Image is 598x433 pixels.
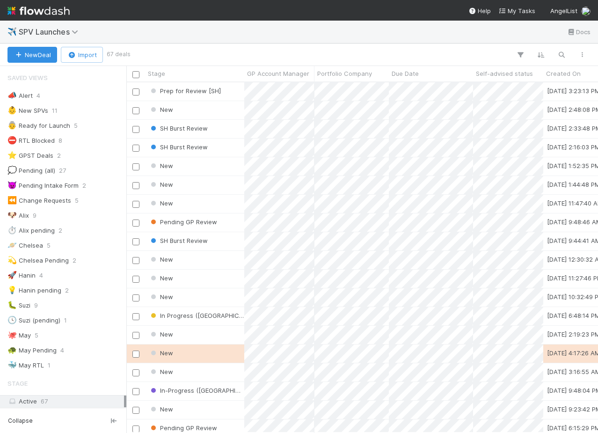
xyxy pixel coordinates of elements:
[7,315,60,326] div: Suzi (pending)
[149,311,244,320] div: In Progress ([GEOGRAPHIC_DATA])
[7,360,44,371] div: May RTL
[468,6,491,15] div: Help
[149,180,173,189] div: New
[392,69,419,78] span: Due Date
[7,271,17,279] span: 🚀
[132,407,139,414] input: Toggle Row Selected
[41,397,48,405] span: 67
[132,88,139,95] input: Toggle Row Selected
[132,332,139,339] input: Toggle Row Selected
[149,387,262,394] span: In-Progress ([GEOGRAPHIC_DATA])
[59,165,66,176] span: 27
[7,396,124,407] div: Active
[7,151,17,159] span: ⭐
[7,150,53,161] div: GPST Deals
[149,162,173,169] span: New
[36,90,40,102] span: 4
[149,161,173,170] div: New
[7,286,17,294] span: 💡
[7,47,57,63] button: NewDeal
[132,313,139,320] input: Toggle Row Selected
[7,210,29,221] div: Alix
[149,125,208,132] span: SH Burst Review
[247,69,309,78] span: GP Account Manager
[7,256,17,264] span: 💫
[132,276,139,283] input: Toggle Row Selected
[132,126,139,133] input: Toggle Row Selected
[132,220,139,227] input: Toggle Row Selected
[567,26,591,37] a: Docs
[7,90,33,102] div: Alert
[132,351,139,358] input: Toggle Row Selected
[7,241,17,249] span: 🪐
[149,255,173,264] div: New
[149,349,173,357] span: New
[57,150,61,161] span: 2
[7,345,57,356] div: May Pending
[132,426,139,433] input: Toggle Row Selected
[7,330,31,341] div: May
[546,69,581,78] span: Created On
[132,71,139,78] input: Toggle All Rows Selected
[60,345,64,356] span: 4
[149,218,217,226] span: Pending GP Review
[7,105,48,117] div: New SPVs
[7,285,61,296] div: Hanin pending
[149,217,217,227] div: Pending GP Review
[7,374,28,393] span: Stage
[75,195,79,206] span: 5
[149,237,208,244] span: SH Burst Review
[73,255,76,266] span: 2
[39,270,43,281] span: 4
[132,145,139,152] input: Toggle Row Selected
[581,7,591,16] img: avatar_18c010e4-930e-4480-823a-7726a265e9dd.png
[107,50,131,59] small: 67 deals
[149,312,261,319] span: In Progress ([GEOGRAPHIC_DATA])
[7,181,17,189] span: 👿
[149,330,173,339] div: New
[7,121,17,129] span: 👵
[149,274,173,282] span: New
[7,120,70,132] div: Ready for Launch
[7,226,17,234] span: ⏱️
[132,388,139,395] input: Toggle Row Selected
[33,210,36,221] span: 9
[148,69,165,78] span: Stage
[7,3,70,19] img: logo-inverted-e16ddd16eac7371096b0.svg
[132,369,139,376] input: Toggle Row Selected
[7,91,17,99] span: 📣
[149,198,173,208] div: New
[7,136,17,144] span: ⛔
[7,106,17,114] span: 👶
[149,273,173,283] div: New
[7,225,55,236] div: Alix pending
[149,386,244,395] div: In-Progress ([GEOGRAPHIC_DATA])
[7,346,17,354] span: 🐢
[65,285,69,296] span: 2
[149,367,173,376] div: New
[149,236,208,245] div: SH Burst Review
[7,135,55,147] div: RTL Blocked
[149,423,217,433] div: Pending GP Review
[48,360,51,371] span: 1
[149,404,173,414] div: New
[149,105,173,114] div: New
[149,424,217,432] span: Pending GP Review
[149,293,173,301] span: New
[7,331,17,339] span: 🐙
[7,270,36,281] div: Hanin
[132,201,139,208] input: Toggle Row Selected
[7,301,17,309] span: 🐛
[7,68,48,87] span: Saved Views
[132,182,139,189] input: Toggle Row Selected
[132,107,139,114] input: Toggle Row Selected
[8,417,33,425] span: Collapse
[476,69,533,78] span: Self-advised status
[74,120,78,132] span: 5
[149,106,173,113] span: New
[7,361,17,369] span: 🐳
[132,163,139,170] input: Toggle Row Selected
[7,195,71,206] div: Change Requests
[7,196,17,204] span: ⏪
[61,47,103,63] button: Import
